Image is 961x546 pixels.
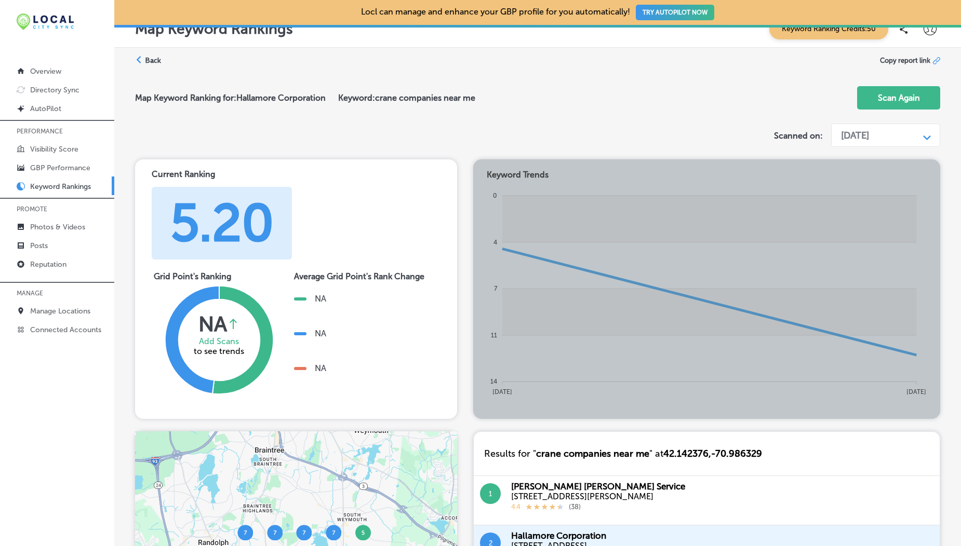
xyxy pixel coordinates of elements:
[30,86,79,94] p: Directory Sync
[663,448,762,459] span: 42.142376 , -70.986329
[569,503,581,512] p: ( 38 )
[536,448,649,459] span: crane companies near me
[30,145,78,154] p: Visibility Score
[170,192,274,254] div: 5.20
[315,329,326,338] div: NA
[511,530,606,541] div: Hallamore Corporation
[190,336,247,356] div: to see trends
[857,86,940,110] button: Scan Again
[880,57,930,64] span: Copy report link
[774,131,823,141] label: Scanned on:
[841,130,869,141] div: [DATE]
[511,481,685,492] div: [PERSON_NAME] [PERSON_NAME] Service
[145,56,161,65] label: Back
[315,363,326,373] div: NA
[30,325,101,334] p: Connected Accounts
[474,432,772,475] div: Results for " " at
[480,483,501,504] button: 1
[190,336,247,346] div: Add Scans
[30,163,90,172] p: GBP Performance
[315,294,326,304] div: NA
[526,501,564,512] div: 4.4 Stars
[30,67,61,76] p: Overview
[294,271,424,281] div: Average Grid Point's Rank Change
[636,5,714,20] button: TRY AUTOPILOT NOW
[511,492,685,501] div: [STREET_ADDRESS][PERSON_NAME]
[30,104,61,113] p: AutoPilot
[17,13,74,30] img: 12321ecb-abad-46dd-be7f-2600e8d3409flocal-city-sync-logo-rectangle.png
[30,182,91,191] p: Keyword Rankings
[30,223,85,231] p: Photos & Videos
[30,260,66,269] p: Reputation
[152,169,296,179] div: Current Ranking
[30,307,90,316] p: Manage Locations
[198,311,227,336] div: NA
[511,503,520,512] p: 4.4
[154,271,284,281] div: Grid Point's Ranking
[338,93,475,103] h2: Keyword: crane companies near me
[135,20,293,37] p: Map Keyword Rankings
[135,93,338,103] h2: Map Keyword Ranking for: Hallamore Corporation
[769,18,888,39] span: Keyword Ranking Credits: 50
[30,241,48,250] p: Posts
